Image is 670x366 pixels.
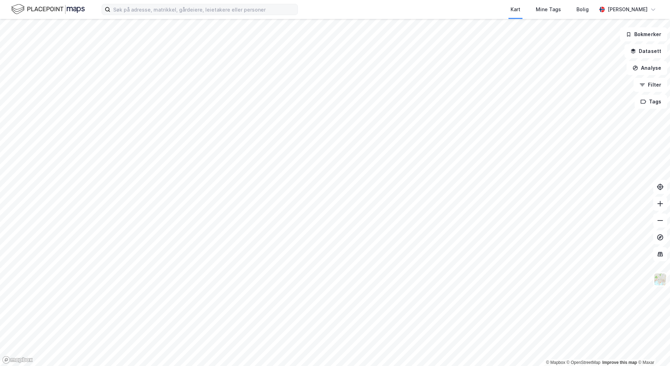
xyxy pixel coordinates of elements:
div: [PERSON_NAME] [608,5,648,14]
input: Søk på adresse, matrikkel, gårdeiere, leietakere eller personer [110,4,298,15]
img: logo.f888ab2527a4732fd821a326f86c7f29.svg [11,3,85,15]
div: Mine Tags [536,5,561,14]
div: Bolig [576,5,589,14]
iframe: Chat Widget [635,332,670,366]
div: Kart [511,5,520,14]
